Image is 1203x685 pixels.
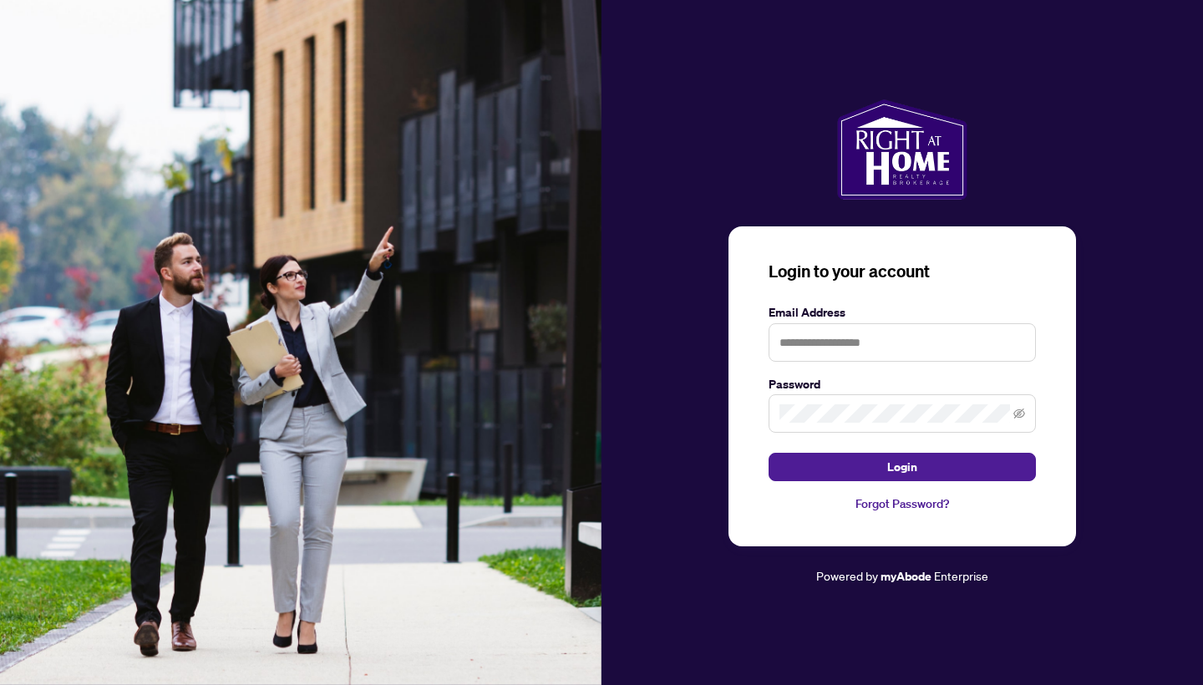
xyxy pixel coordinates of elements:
span: Login [887,454,917,480]
button: Login [769,453,1036,481]
span: Enterprise [934,568,988,583]
a: myAbode [881,567,931,586]
a: Forgot Password? [769,495,1036,513]
label: Email Address [769,303,1036,322]
span: eye-invisible [1013,408,1025,419]
img: ma-logo [837,99,967,200]
h3: Login to your account [769,260,1036,283]
span: Powered by [816,568,878,583]
label: Password [769,375,1036,393]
